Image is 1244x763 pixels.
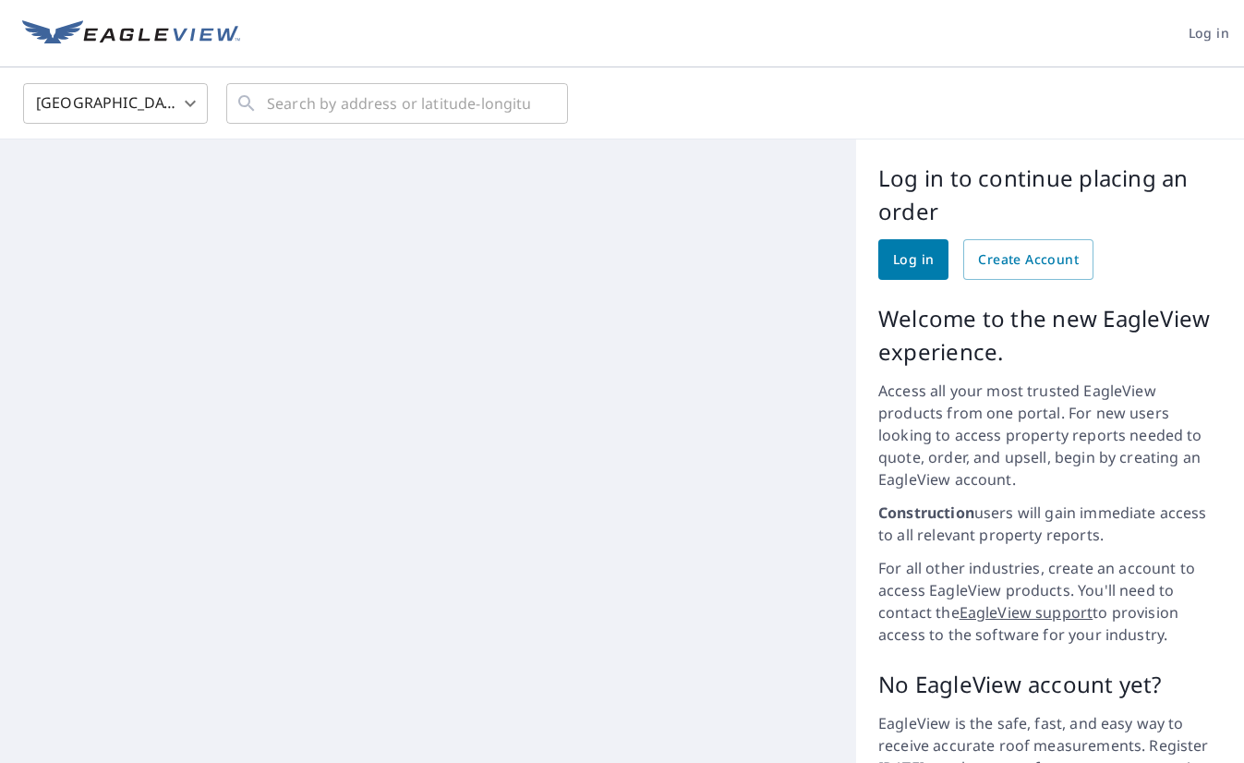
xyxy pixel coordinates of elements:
p: Welcome to the new EagleView experience. [878,302,1222,369]
div: [GEOGRAPHIC_DATA] [23,78,208,129]
p: Log in to continue placing an order [878,162,1222,228]
p: No EagleView account yet? [878,668,1222,701]
p: For all other industries, create an account to access EagleView products. You'll need to contact ... [878,557,1222,646]
span: Log in [893,248,934,272]
img: EV Logo [22,20,240,48]
span: Log in [1189,22,1229,45]
input: Search by address or latitude-longitude [267,78,530,129]
p: users will gain immediate access to all relevant property reports. [878,502,1222,546]
a: Create Account [963,239,1093,280]
strong: Construction [878,503,974,523]
p: Access all your most trusted EagleView products from one portal. For new users looking to access ... [878,380,1222,490]
a: EagleView support [960,602,1093,623]
a: Log in [878,239,948,280]
span: Create Account [978,248,1079,272]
